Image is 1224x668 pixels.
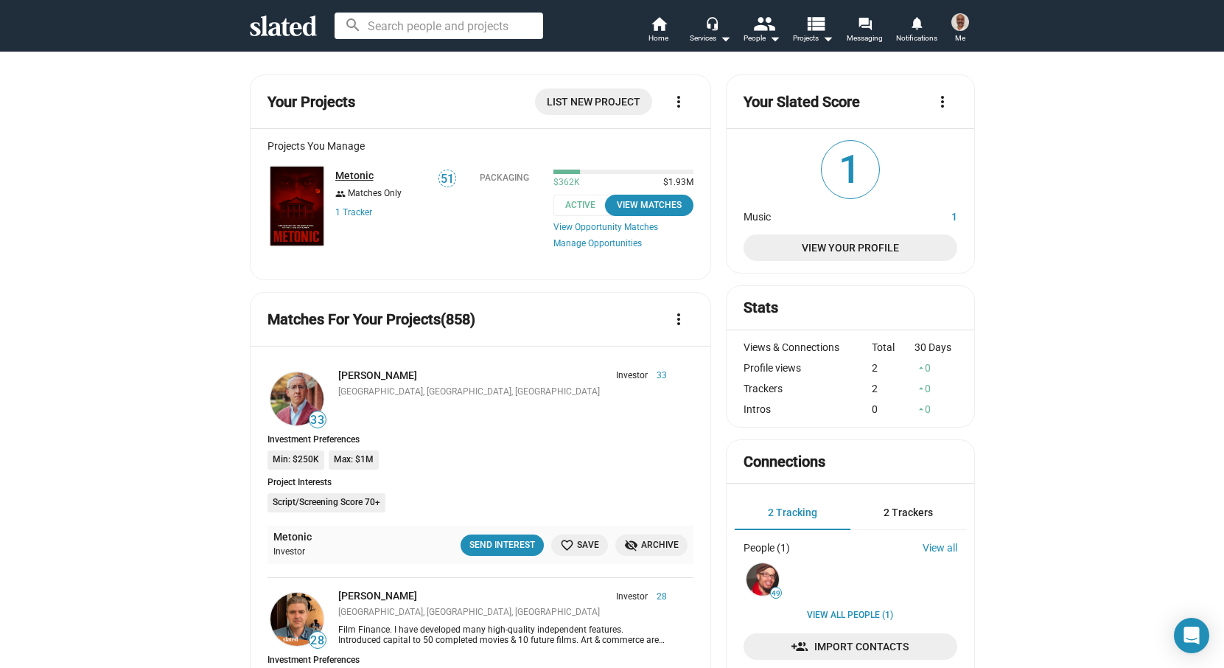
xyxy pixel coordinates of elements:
a: [PERSON_NAME] [338,369,417,381]
div: Intros [744,403,872,415]
img: Jason Cherubini [270,372,324,425]
img: Kevin Wilson [951,13,969,31]
span: Matches Only [348,188,402,200]
a: Manage Opportunities [553,238,693,250]
div: Investment Preferences [267,434,694,445]
div: [GEOGRAPHIC_DATA], [GEOGRAPHIC_DATA], [GEOGRAPHIC_DATA] [338,386,668,398]
div: Investment Preferences [267,655,694,665]
a: Metonic [335,170,374,181]
mat-card-title: Connections [744,452,825,472]
span: Active [553,195,616,216]
button: View Matches [605,195,694,216]
mat-icon: more_vert [670,93,688,111]
a: Metonic [267,164,326,248]
mat-icon: arrow_drop_up [916,363,926,373]
div: People (1) [744,542,790,554]
mat-icon: more_vert [934,93,951,111]
span: Archive [624,537,679,553]
a: Jason Cherubini [267,369,326,428]
mat-icon: people [752,13,774,34]
span: 1 [822,141,879,198]
li: Max: $1M [329,450,379,470]
a: [PERSON_NAME] [338,590,417,602]
span: Import Contacts [755,633,945,660]
a: Jay Burnley [267,590,326,649]
span: 33 [648,370,667,382]
span: 49 [771,589,781,598]
div: Investor [273,546,380,558]
div: Film Finance. I have developed many high-quality independent features. Introduced capital to 50 c... [338,624,668,645]
div: 2 [872,362,914,374]
div: [GEOGRAPHIC_DATA], [GEOGRAPHIC_DATA], [GEOGRAPHIC_DATA] [338,607,668,619]
div: 0 [914,362,957,374]
mat-icon: home [650,15,668,32]
mat-icon: arrow_drop_down [819,29,836,47]
img: Pete Chatmon [746,563,779,596]
span: 28 [648,591,667,603]
div: Projects You Manage [267,140,694,152]
mat-card-title: Matches For Your Projects [267,310,475,330]
button: Archive [615,535,688,556]
mat-icon: more_vert [670,310,688,328]
a: Messaging [839,15,891,47]
mat-icon: arrow_drop_down [766,29,783,47]
img: Jay Burnley [270,593,324,646]
a: View Your Profile [744,234,957,261]
a: List New Project [535,88,652,115]
span: (858) [441,310,475,328]
div: View Matches [614,198,685,213]
mat-card-title: Stats [744,298,778,318]
a: View Opportunity Matches [553,222,693,232]
a: Metonic [273,530,312,544]
mat-card-title: Your Projects [267,92,355,112]
dd: 1 [902,207,957,223]
button: Projects [788,15,839,47]
mat-icon: group [335,187,346,201]
mat-icon: notifications [909,15,923,29]
span: Messaging [847,29,883,47]
span: Home [648,29,668,47]
a: Notifications [891,15,943,47]
span: 2 Trackers [884,507,933,518]
button: Send Interest [461,535,544,556]
button: Services [685,15,736,47]
a: View all [923,542,957,554]
div: Profile views [744,362,872,374]
div: Send Interest [469,537,535,553]
button: Kevin WilsonMe [943,10,978,49]
span: Notifications [896,29,937,47]
div: Total [872,341,914,353]
mat-icon: arrow_drop_up [916,404,926,414]
li: Min: $250K [267,450,324,470]
span: Investor [616,591,648,603]
span: $362K [553,177,580,189]
mat-icon: view_list [804,13,825,34]
div: Services [690,29,731,47]
div: Project Interests [267,477,694,487]
div: Packaging [480,173,529,183]
mat-icon: arrow_drop_down [716,29,734,47]
div: 30 Days [914,341,957,353]
div: 0 [872,403,914,415]
span: 51 [439,172,455,187]
span: Projects [793,29,833,47]
mat-icon: forum [858,16,872,30]
div: Views & Connections [744,341,872,353]
a: Home [633,15,685,47]
span: Me [955,29,965,47]
span: Investor [616,370,648,382]
span: 33 [310,413,326,428]
mat-icon: visibility_off [624,538,638,552]
dt: Music [744,207,901,223]
a: View all People (1) [807,610,893,622]
span: Save [560,537,599,553]
div: Open Intercom Messenger [1174,618,1209,653]
button: People [736,15,788,47]
div: 2 [872,383,914,394]
span: $1.93M [657,177,693,189]
li: Script/Screening Score 70+ [267,493,385,512]
mat-icon: arrow_drop_up [916,383,926,394]
span: View Your Profile [755,234,945,261]
a: Import Contacts [744,633,957,660]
